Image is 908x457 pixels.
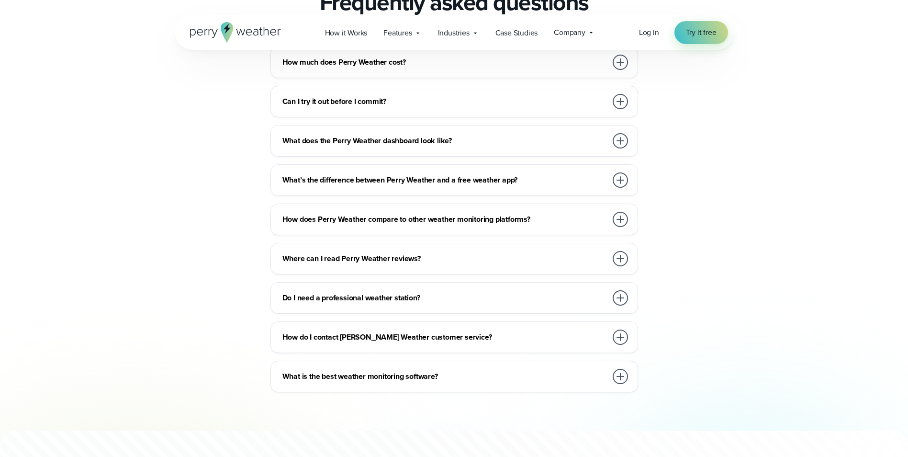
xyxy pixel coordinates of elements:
h3: What is the best weather monitoring software? [282,371,607,382]
h3: What does the Perry Weather dashboard look like? [282,135,607,147]
a: How it Works [317,23,376,43]
span: Case Studies [495,27,538,39]
span: Features [383,27,412,39]
h3: What’s the difference between Perry Weather and a free weather app? [282,174,607,186]
h3: How do I contact [PERSON_NAME] Weather customer service? [282,331,607,343]
h3: Can I try it out before I commit? [282,96,607,107]
span: Industries [438,27,470,39]
h3: How much does Perry Weather cost? [282,57,607,68]
span: How it Works [325,27,368,39]
a: Try it free [674,21,728,44]
h3: How does Perry Weather compare to other weather monitoring platforms? [282,214,607,225]
h3: Do I need a professional weather station? [282,292,607,304]
span: Try it free [686,27,717,38]
span: Company [554,27,585,38]
a: Log in [639,27,659,38]
h3: Where can I read Perry Weather reviews? [282,253,607,264]
a: Case Studies [487,23,546,43]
